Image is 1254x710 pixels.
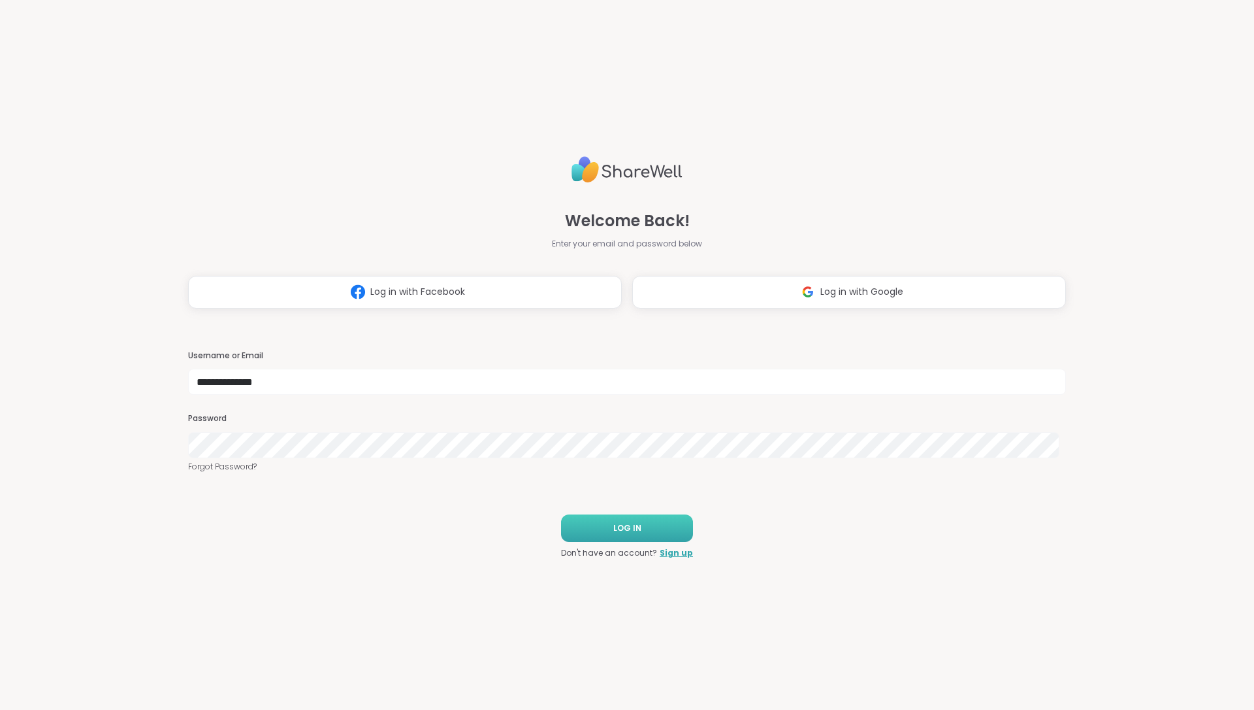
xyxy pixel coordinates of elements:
img: ShareWell Logo [571,151,683,188]
img: ShareWell Logomark [796,280,820,304]
button: LOG IN [561,515,693,542]
h3: Password [188,413,1066,424]
a: Sign up [660,547,693,559]
span: LOG IN [613,522,641,534]
button: Log in with Google [632,276,1066,309]
span: Log in with Facebook [370,285,465,299]
button: Log in with Facebook [188,276,622,309]
span: Log in with Google [820,285,903,299]
h3: Username or Email [188,350,1066,362]
span: Enter your email and password below [552,238,702,250]
img: ShareWell Logomark [346,280,370,304]
span: Don't have an account? [561,547,657,559]
a: Forgot Password? [188,461,1066,473]
span: Welcome Back! [565,209,690,233]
